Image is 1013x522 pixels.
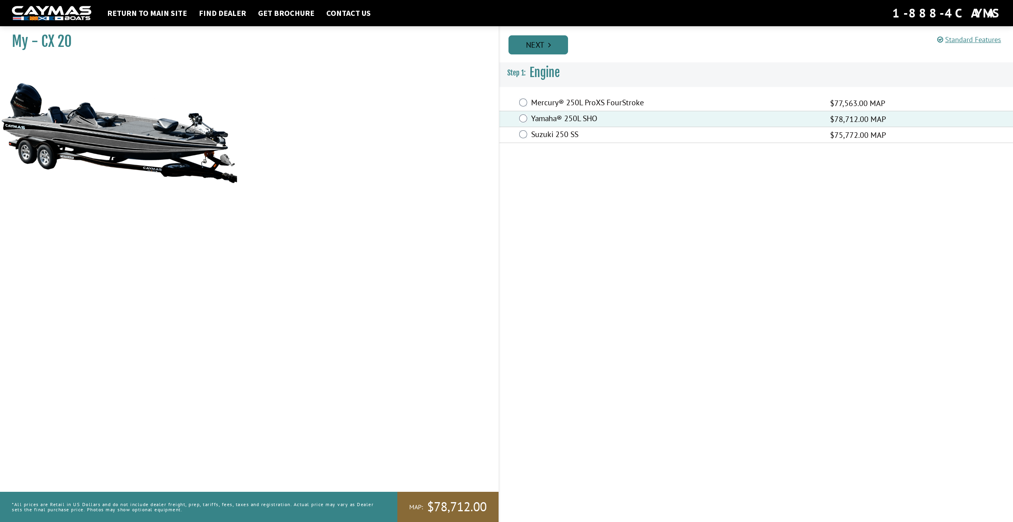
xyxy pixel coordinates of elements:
a: MAP:$78,712.00 [397,492,499,522]
label: Mercury® 250L ProXS FourStroke [531,98,820,109]
p: *All prices are Retail in US Dollars and do not include dealer freight, prep, tariffs, fees, taxe... [12,498,379,516]
span: $78,712.00 [427,499,487,515]
a: Contact Us [322,8,375,18]
h3: Engine [499,58,1013,87]
span: $78,712.00 MAP [830,113,886,125]
label: Suzuki 250 SS [531,130,820,141]
a: Return to main site [103,8,191,18]
span: MAP: [409,503,423,511]
a: Next [508,35,568,54]
a: Get Brochure [254,8,318,18]
span: $77,563.00 MAP [830,97,885,109]
a: Standard Features [937,35,1001,44]
ul: Pagination [506,34,1013,54]
h1: My - CX 20 [12,33,479,50]
div: 1-888-4CAYMAS [892,4,1001,22]
label: Yamaha® 250L SHO [531,114,820,125]
span: $75,772.00 MAP [830,129,886,141]
a: Find Dealer [195,8,250,18]
img: white-logo-c9c8dbefe5ff5ceceb0f0178aa75bf4bb51f6bca0971e226c86eb53dfe498488.png [12,6,91,21]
